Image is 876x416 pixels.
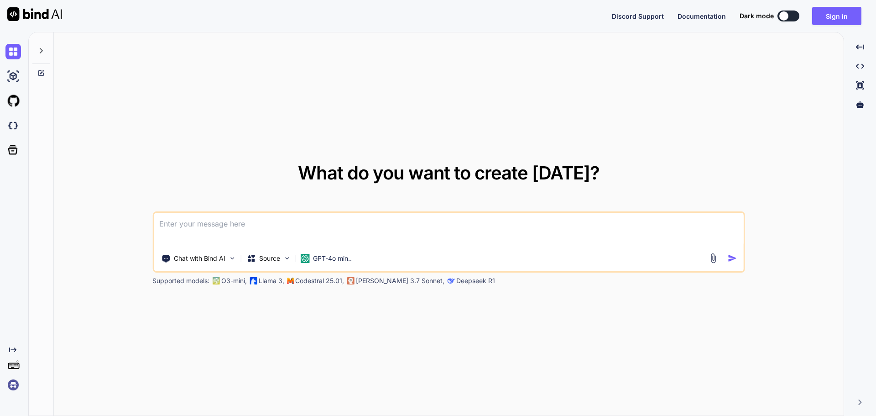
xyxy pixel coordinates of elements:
[356,276,444,285] p: [PERSON_NAME] 3.7 Sonnet,
[221,276,247,285] p: O3-mini,
[298,162,600,184] span: What do you want to create [DATE]?
[259,276,284,285] p: Llama 3,
[300,254,309,263] img: GPT-4o mini
[313,254,352,263] p: GPT-4o min..
[708,253,719,263] img: attachment
[152,276,209,285] p: Supported models:
[174,254,225,263] p: Chat with Bind AI
[283,254,291,262] img: Pick Models
[456,276,495,285] p: Deepseek R1
[728,253,737,263] img: icon
[212,277,219,284] img: GPT-4
[612,11,664,21] button: Discord Support
[295,276,344,285] p: Codestral 25.01,
[7,7,62,21] img: Bind AI
[5,44,21,59] img: chat
[228,254,236,262] img: Pick Tools
[5,93,21,109] img: githubLight
[287,278,293,284] img: Mistral-AI
[250,277,257,284] img: Llama2
[678,11,726,21] button: Documentation
[447,277,454,284] img: claude
[812,7,861,25] button: Sign in
[5,68,21,84] img: ai-studio
[612,12,664,20] span: Discord Support
[259,254,280,263] p: Source
[347,277,354,284] img: claude
[5,118,21,133] img: darkCloudIdeIcon
[5,377,21,393] img: signin
[740,11,774,21] span: Dark mode
[678,12,726,20] span: Documentation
